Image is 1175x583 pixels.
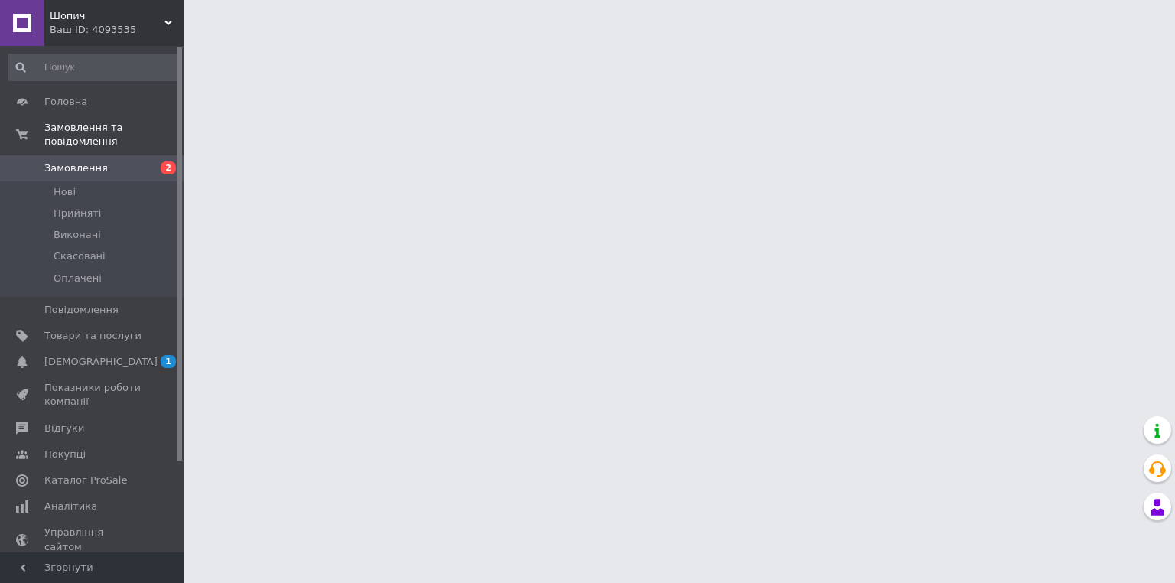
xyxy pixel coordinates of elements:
span: Покупці [44,448,86,461]
span: 1 [161,355,176,368]
span: Прийняті [54,207,101,220]
span: Оплачені [54,272,102,285]
span: 2 [161,161,176,174]
input: Пошук [8,54,181,81]
div: Ваш ID: 4093535 [50,23,184,37]
span: Шопич [50,9,164,23]
span: Повідомлення [44,303,119,317]
span: Показники роботи компанії [44,381,142,409]
span: Каталог ProSale [44,474,127,487]
span: Скасовані [54,249,106,263]
span: [DEMOGRAPHIC_DATA] [44,355,158,369]
span: Управління сайтом [44,526,142,553]
span: Виконані [54,228,101,242]
span: Нові [54,185,76,199]
span: Замовлення та повідомлення [44,121,184,148]
span: Аналітика [44,500,97,513]
span: Відгуки [44,422,84,435]
span: Товари та послуги [44,329,142,343]
span: Замовлення [44,161,108,175]
span: Головна [44,95,87,109]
